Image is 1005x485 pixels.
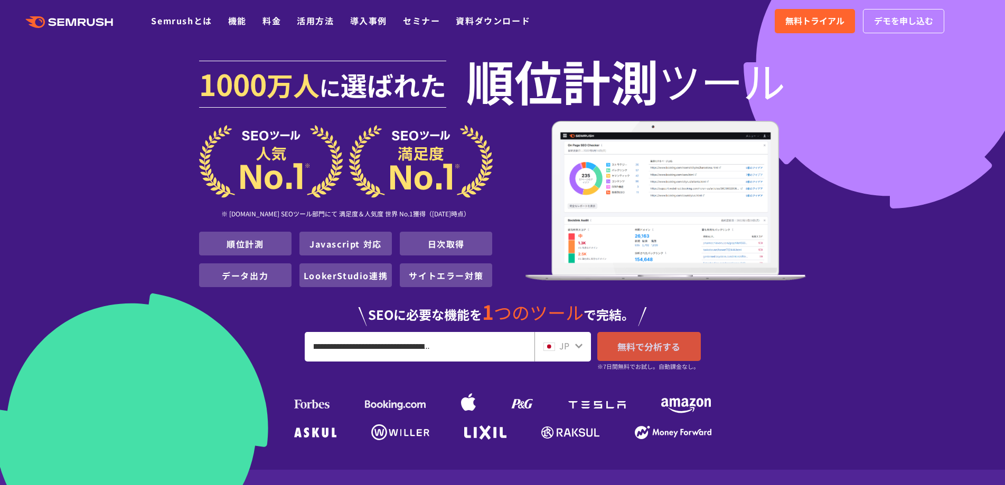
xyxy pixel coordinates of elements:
[151,14,212,27] a: Semrushとは
[482,297,494,326] span: 1
[659,59,785,101] span: ツール
[617,340,680,353] span: 無料で分析する
[199,291,806,326] div: SEOに必要な機能を
[262,14,281,27] a: 料金
[494,299,584,325] span: つのツール
[775,9,855,33] a: 無料トライアル
[227,237,264,250] a: 順位計測
[409,269,483,282] a: サイトエラー対策
[199,62,267,104] span: 1000
[863,9,944,33] a: デモを申し込む
[428,237,465,250] a: 日次取得
[305,332,534,361] input: URL、キーワードを入力してください
[597,362,699,372] small: ※7日間無料でお試し。自動課金なし。
[222,269,268,282] a: データ出力
[320,72,341,102] span: に
[350,14,387,27] a: 導入事例
[584,305,634,324] span: で完結。
[597,332,701,361] a: 無料で分析する
[341,65,446,103] span: 選ばれた
[267,65,320,103] span: 万人
[228,14,247,27] a: 機能
[785,14,844,28] span: 無料トライアル
[456,14,530,27] a: 資料ダウンロード
[403,14,440,27] a: セミナー
[874,14,933,28] span: デモを申し込む
[559,339,569,352] span: JP
[466,59,659,101] span: 順位計測
[297,14,334,27] a: 活用方法
[304,269,388,282] a: LookerStudio連携
[309,237,382,250] a: Javascript 対応
[199,198,493,232] div: ※ [DOMAIN_NAME] SEOツール部門にて 満足度＆人気度 世界 No.1獲得（[DATE]時点）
